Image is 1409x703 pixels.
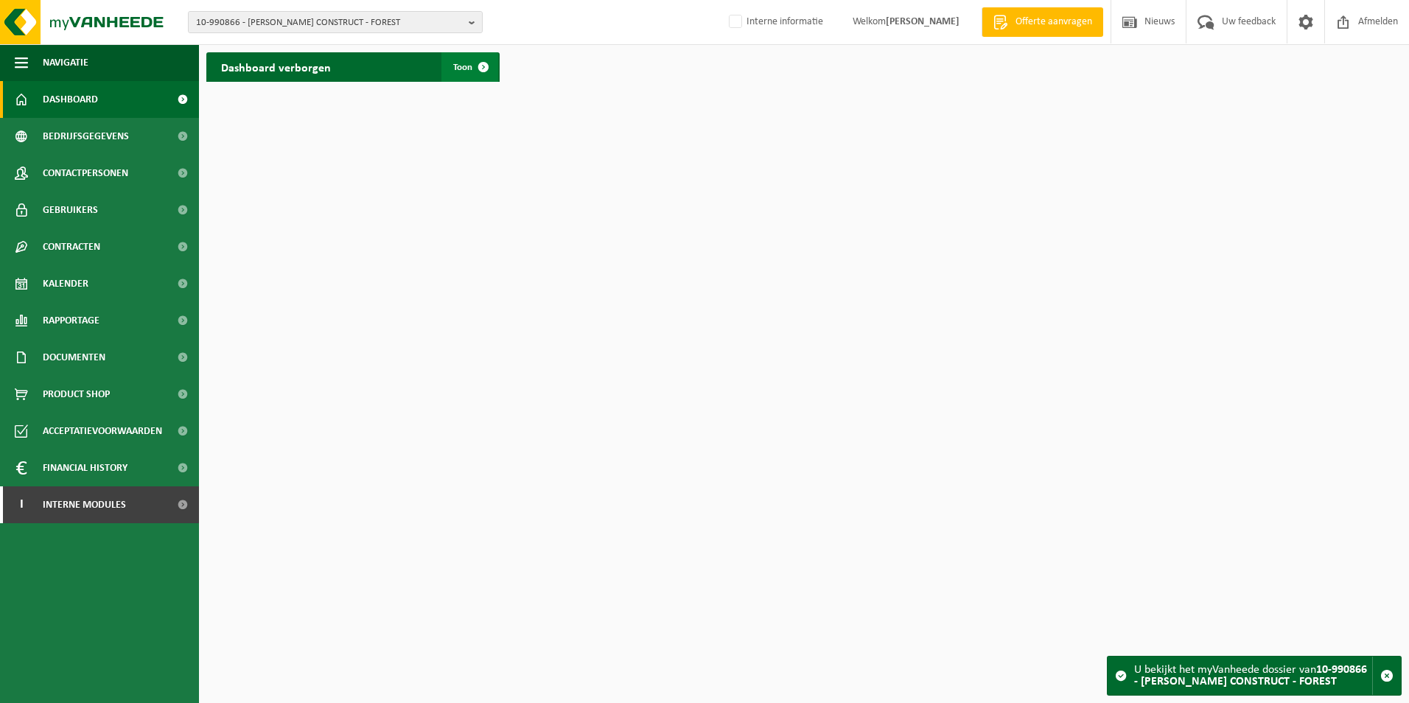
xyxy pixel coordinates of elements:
span: Bedrijfsgegevens [43,118,129,155]
span: Dashboard [43,81,98,118]
span: Contracten [43,228,100,265]
span: Offerte aanvragen [1012,15,1096,29]
span: Navigatie [43,44,88,81]
span: Product Shop [43,376,110,413]
strong: 10-990866 - [PERSON_NAME] CONSTRUCT - FOREST [1134,664,1367,688]
h2: Dashboard verborgen [206,52,346,81]
span: Kalender [43,265,88,302]
span: Gebruikers [43,192,98,228]
span: Acceptatievoorwaarden [43,413,162,450]
span: Toon [453,63,472,72]
span: Documenten [43,339,105,376]
label: Interne informatie [726,11,823,33]
span: Financial History [43,450,127,486]
a: Toon [441,52,498,82]
strong: [PERSON_NAME] [886,16,959,27]
span: 10-990866 - [PERSON_NAME] CONSTRUCT - FOREST [196,12,463,34]
span: I [15,486,28,523]
span: Contactpersonen [43,155,128,192]
a: Offerte aanvragen [982,7,1103,37]
span: Interne modules [43,486,126,523]
div: U bekijkt het myVanheede dossier van [1134,657,1372,695]
button: 10-990866 - [PERSON_NAME] CONSTRUCT - FOREST [188,11,483,33]
span: Rapportage [43,302,99,339]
